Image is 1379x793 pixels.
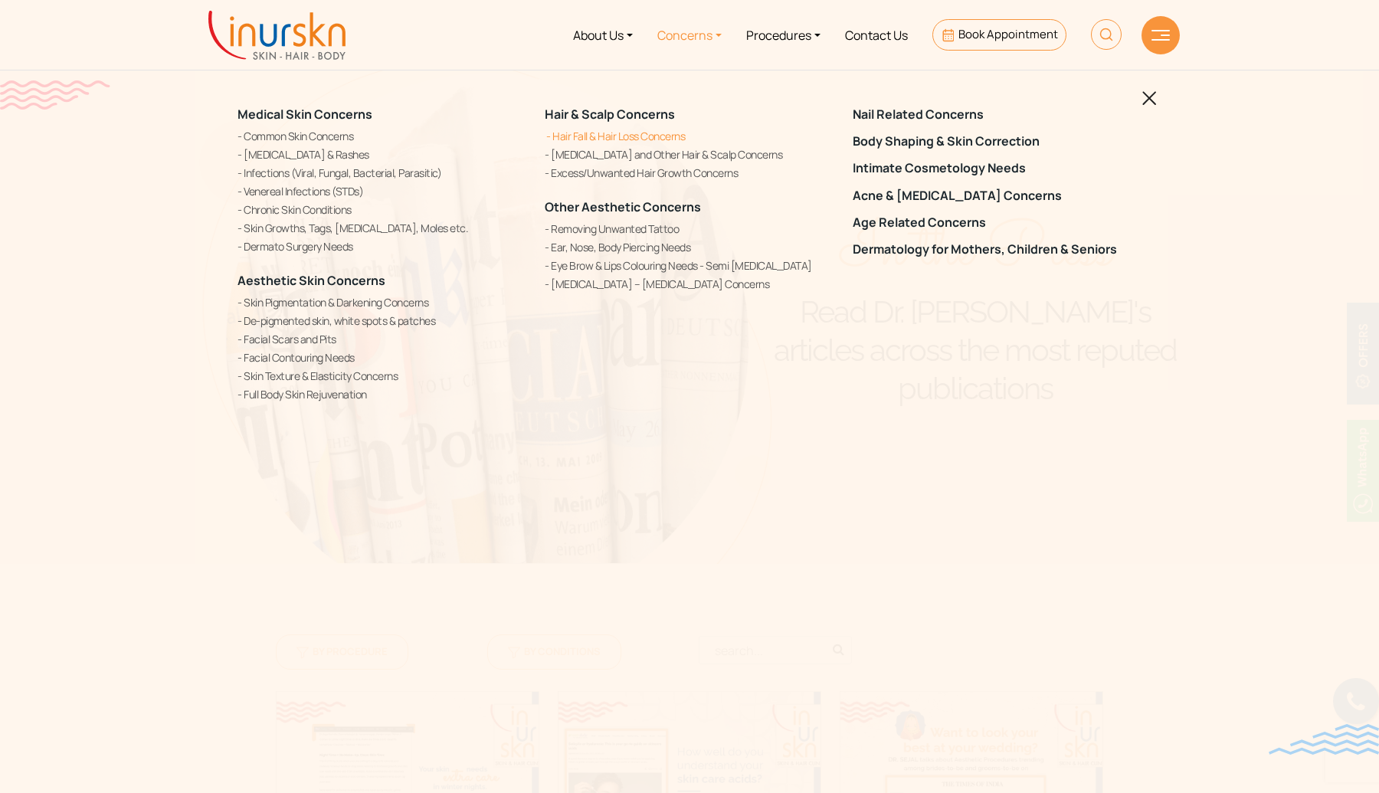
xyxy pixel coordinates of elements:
[1142,91,1157,106] img: blackclosed
[545,276,834,292] a: [MEDICAL_DATA] – [MEDICAL_DATA] Concerns
[645,6,734,64] a: Concerns
[958,26,1058,42] span: Book Appointment
[545,257,834,274] a: Eye Brow & Lips Colouring Needs - Semi [MEDICAL_DATA]
[545,128,834,144] a: Hair Fall & Hair Loss Concerns
[237,272,385,289] a: Aesthetic Skin Concerns
[561,6,645,64] a: About Us
[734,6,833,64] a: Procedures
[237,183,526,199] a: Venereal Infections (STDs)
[853,242,1142,257] a: Dermatology for Mothers, Children & Seniors
[545,165,834,181] a: Excess/Unwanted Hair Growth Concerns
[208,11,346,60] img: inurskn-logo
[237,220,526,236] a: Skin Growths, Tags, [MEDICAL_DATA], Moles etc.
[853,188,1142,203] a: Acne & [MEDICAL_DATA] Concerns
[932,19,1066,51] a: Book Appointment
[853,134,1142,149] a: Body Shaping & Skin Correction
[237,202,526,218] a: Chronic Skin Conditions
[1151,30,1170,41] img: hamLine.svg
[545,221,834,237] a: Removing Unwanted Tattoo
[545,146,834,162] a: [MEDICAL_DATA] and Other Hair & Scalp Concerns
[237,146,526,162] a: [MEDICAL_DATA] & Rashes
[1091,19,1122,50] img: HeaderSearch
[237,165,526,181] a: Infections (Viral, Fungal, Bacterial, Parasitic)
[545,239,834,255] a: Ear, Nose, Body Piercing Needs
[237,128,526,144] a: Common Skin Concerns
[237,238,526,254] a: Dermato Surgery Needs
[237,313,526,329] a: De-pigmented skin, white spots & patches
[853,107,1142,122] a: Nail Related Concerns
[545,198,701,215] a: Other Aesthetic Concerns
[1269,724,1379,755] img: bluewave
[545,106,675,123] a: Hair & Scalp Concerns
[853,161,1142,175] a: Intimate Cosmetology Needs
[237,106,372,123] a: Medical Skin Concerns
[833,6,920,64] a: Contact Us
[237,368,526,384] a: Skin Texture & Elasticity Concerns
[237,386,526,402] a: Full Body Skin Rejuvenation
[237,349,526,365] a: Facial Contouring Needs
[237,294,526,310] a: Skin Pigmentation & Darkening Concerns
[853,215,1142,230] a: Age Related Concerns
[237,331,526,347] a: Facial Scars and Pits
